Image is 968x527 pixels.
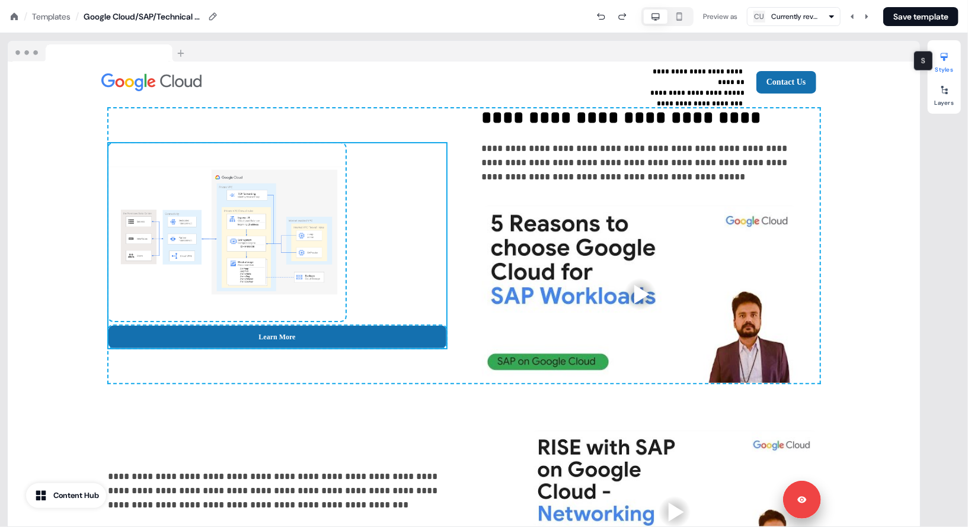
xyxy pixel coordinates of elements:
img: Browser topbar [8,41,190,62]
button: Styles [928,47,961,73]
div: CU [755,11,765,23]
div: Image [101,73,303,91]
div: ImageLearn More [108,143,446,348]
img: Image [101,73,202,91]
button: Contact Us [756,71,816,94]
div: Preview as [703,11,737,23]
div: Google Cloud/SAP/Technical v2.5 [84,11,202,23]
div: S [913,51,933,71]
div: Currently reviewing new employment opps [771,11,819,23]
button: Content Hub [26,483,106,508]
div: / [24,10,27,23]
button: Learn More [108,326,446,348]
a: Templates [32,11,71,23]
div: Content Hub [53,490,99,502]
button: Save template [883,7,959,26]
button: Layers [928,81,961,107]
div: / [75,10,79,23]
button: CUCurrently reviewing new employment opps [747,7,841,26]
img: Image [108,143,346,321]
